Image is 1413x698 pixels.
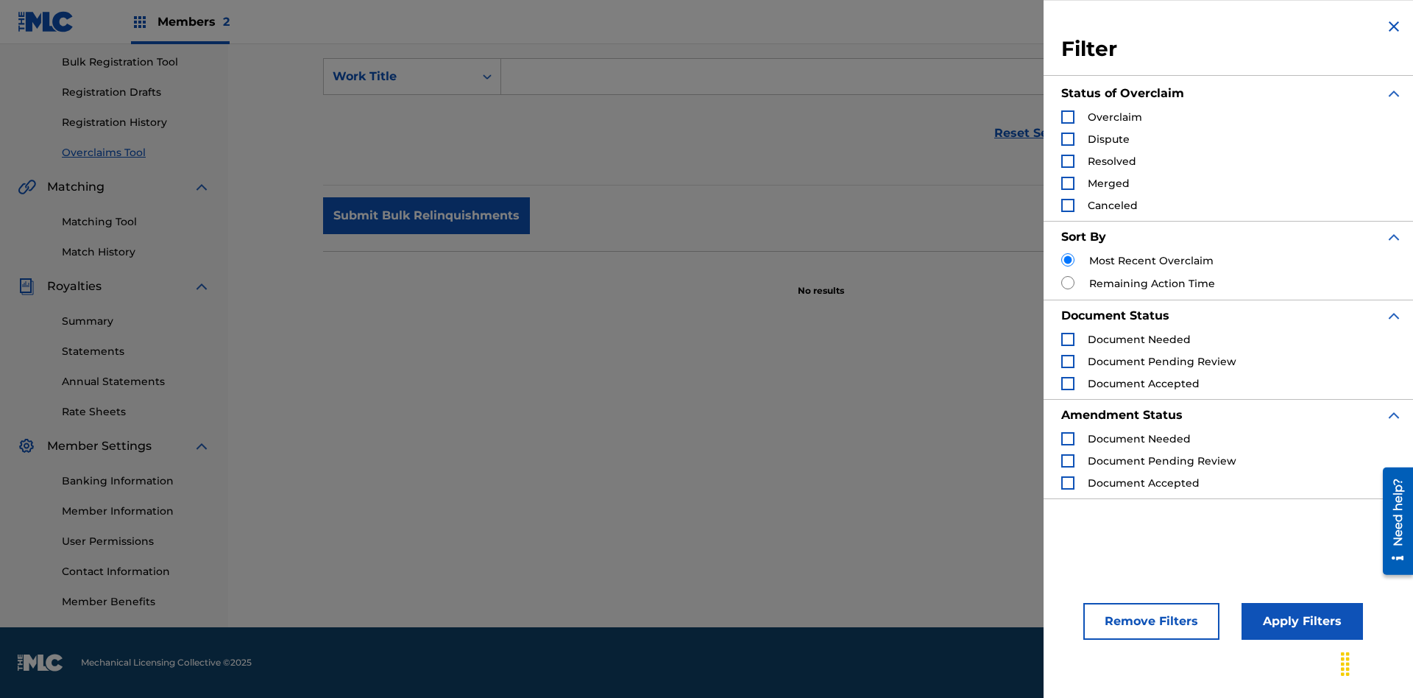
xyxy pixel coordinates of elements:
img: Member Settings [18,437,35,455]
img: expand [193,437,210,455]
iframe: Chat Widget [1339,627,1413,698]
a: Registration History [62,115,210,130]
img: Top Rightsholders [131,13,149,31]
a: User Permissions [62,534,210,549]
span: Mechanical Licensing Collective © 2025 [81,656,252,669]
a: Statements [62,344,210,359]
span: Canceled [1088,199,1138,212]
img: expand [1385,228,1403,246]
strong: Status of Overclaim [1061,86,1184,100]
div: Drag [1334,642,1357,686]
label: Most Recent Overclaim [1089,253,1214,269]
span: Document Needed [1088,333,1191,346]
img: MLC Logo [18,11,74,32]
strong: Amendment Status [1061,408,1183,422]
img: logo [18,654,63,671]
span: Document Accepted [1088,476,1200,490]
a: Registration Drafts [62,85,210,100]
label: Remaining Action Time [1089,276,1215,292]
a: Matching Tool [62,214,210,230]
button: Submit Bulk Relinquishments [323,197,530,234]
div: Work Title [333,68,465,85]
img: close [1385,18,1403,35]
iframe: Resource Center [1372,462,1413,582]
span: Resolved [1088,155,1136,168]
span: Member Settings [47,437,152,455]
span: Overclaim [1088,110,1142,124]
span: Matching [47,178,105,196]
strong: Sort By [1061,230,1106,244]
span: Members [157,13,230,30]
a: Overclaims Tool [62,145,210,161]
span: Royalties [47,278,102,295]
button: Apply Filters [1242,603,1363,640]
span: Document Pending Review [1088,454,1236,468]
span: Merged [1088,177,1130,190]
form: Search Form [323,58,1318,163]
img: Royalties [18,278,35,295]
img: Matching [18,178,36,196]
a: Member Information [62,504,210,519]
span: Document Needed [1088,432,1191,445]
a: Banking Information [62,473,210,489]
span: Dispute [1088,133,1130,146]
a: Rate Sheets [62,404,210,420]
img: expand [1385,85,1403,102]
button: Remove Filters [1083,603,1219,640]
a: Bulk Registration Tool [62,54,210,70]
a: Annual Statements [62,374,210,389]
img: expand [1385,307,1403,325]
a: Contact Information [62,564,210,579]
a: Summary [62,314,210,329]
a: Match History [62,244,210,260]
img: expand [193,278,210,295]
span: Document Pending Review [1088,355,1236,368]
h3: Filter [1061,36,1403,63]
a: Reset Search [987,117,1083,149]
img: expand [193,178,210,196]
a: Member Benefits [62,594,210,610]
span: 2 [223,15,230,29]
strong: Document Status [1061,309,1169,322]
p: No results [798,267,844,297]
img: expand [1385,406,1403,424]
span: Document Accepted [1088,377,1200,390]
